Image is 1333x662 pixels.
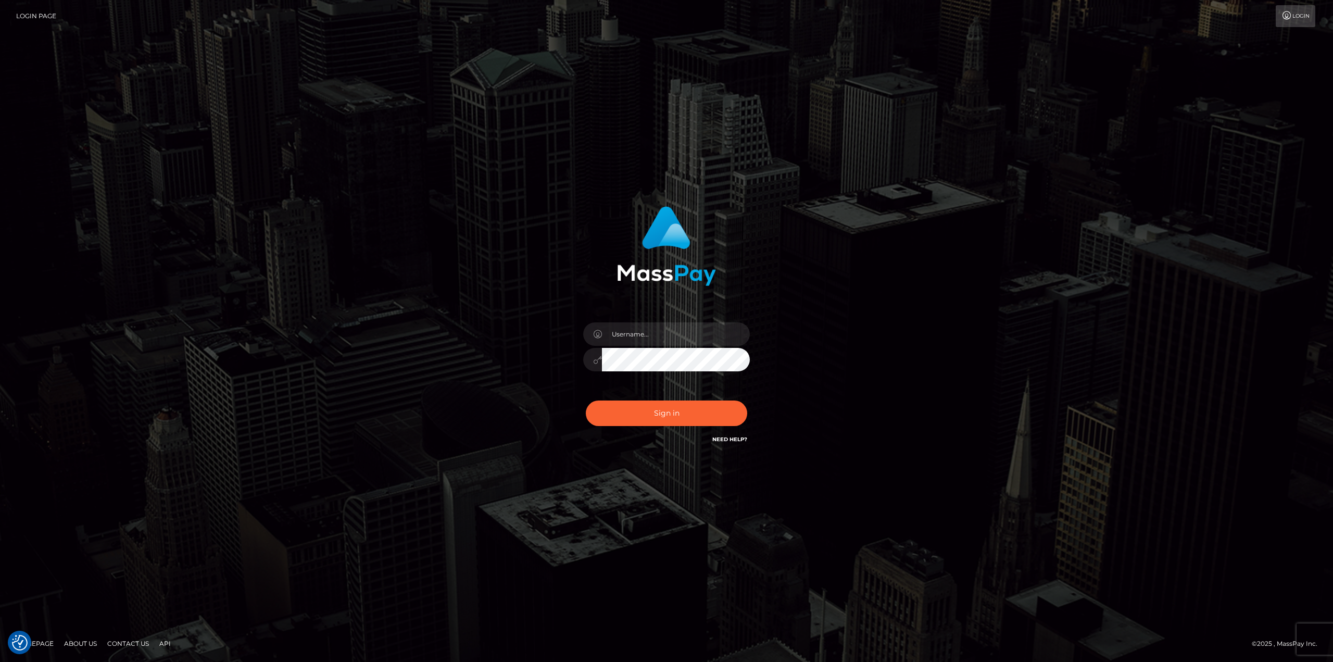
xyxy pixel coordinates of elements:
a: API [155,635,175,652]
button: Consent Preferences [12,635,28,651]
img: MassPay Login [617,206,716,286]
a: Contact Us [103,635,153,652]
button: Sign in [586,401,747,426]
input: Username... [602,322,750,346]
a: Login [1276,5,1315,27]
a: Need Help? [712,436,747,443]
img: Revisit consent button [12,635,28,651]
div: © 2025 , MassPay Inc. [1252,638,1325,649]
a: About Us [60,635,101,652]
a: Login Page [16,5,56,27]
a: Homepage [11,635,58,652]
